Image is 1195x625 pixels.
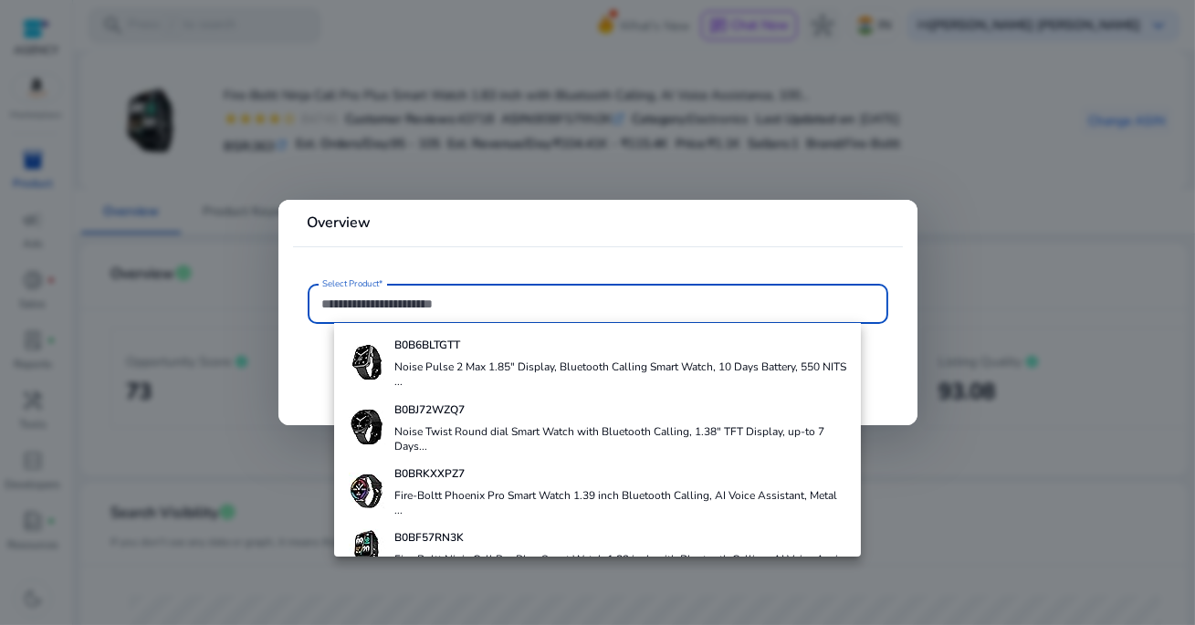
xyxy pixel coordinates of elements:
[349,409,385,445] img: 41cSg6D19-L._SS40_.jpg
[394,338,460,352] b: B0B6BLTGTT
[394,424,846,453] h4: Noise Twist Round dial Smart Watch with Bluetooth Calling, 1.38" TFT Display, up-to 7 Days...
[308,213,372,233] b: Overview
[349,473,385,509] img: 41m-lBJQ2hL._SS40_.jpg
[349,344,385,380] img: 41u4-v-BdNL._SS40_.jpg
[322,277,383,290] mat-label: Select Product*
[394,359,846,389] h4: Noise Pulse 2 Max 1.85" Display, Bluetooth Calling Smart Watch, 10 Days Battery, 550 NITS ...
[394,552,846,567] h4: Fire-Boltt Ninja Call Pro Plus Smart Watch 1.83 inch with Bluetooth Calling, AI Voice Assi...
[394,402,465,417] b: B0BJ72WZQ7
[349,529,385,566] img: 41RCVsQkYDL._SS40_.jpg
[394,530,464,545] b: B0BF57RN3K
[394,488,846,517] h4: Fire-Boltt Phoenix Pro Smart Watch 1.39 inch Bluetooth Calling, AI Voice Assistant, Metal ...
[394,466,465,481] b: B0BRKXXPZ7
